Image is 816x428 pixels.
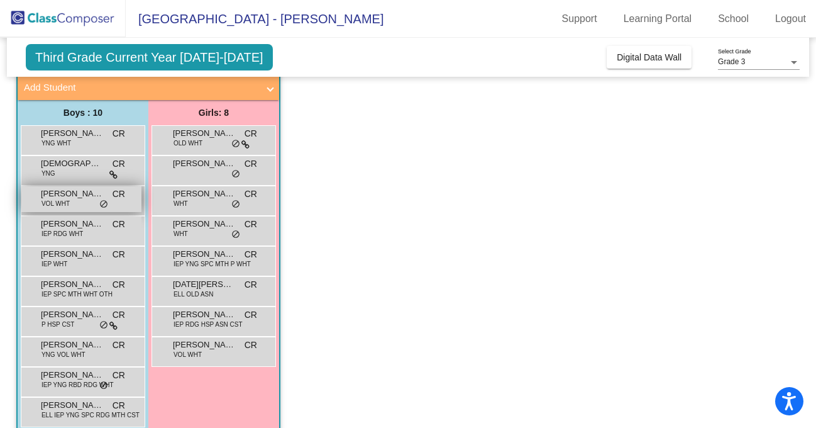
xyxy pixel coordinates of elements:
[26,44,273,70] span: Third Grade Current Year [DATE]-[DATE]
[173,339,236,351] span: [PERSON_NAME]
[231,200,240,210] span: do_not_disturb_alt
[245,218,257,231] span: CR
[617,52,681,62] span: Digital Data Wall
[174,259,251,269] span: IEP YNG SPC MTH P WHT
[245,308,257,322] span: CR
[41,339,104,351] span: [PERSON_NAME]
[41,350,85,359] span: YNG VOL WHT
[245,278,257,291] span: CR
[113,399,125,412] span: CR
[607,46,692,69] button: Digital Data Wall
[41,410,140,420] span: ELL IEP YNG SPC RDG MTH CST
[718,57,745,66] span: Grade 3
[41,127,104,140] span: [PERSON_NAME]
[614,9,702,29] a: Learning Portal
[113,248,125,261] span: CR
[231,169,240,179] span: do_not_disturb_alt
[148,100,279,125] div: Girls: 8
[113,218,125,231] span: CR
[41,188,104,200] span: [PERSON_NAME]
[41,248,104,261] span: [PERSON_NAME]
[245,339,257,352] span: CR
[41,169,55,178] span: YNG
[113,188,125,201] span: CR
[99,381,108,391] span: do_not_disturb_alt
[245,157,257,171] span: CR
[174,320,243,329] span: IEP RDG HSP ASN CST
[41,290,113,299] span: IEP SPC MTH WHT OTH
[173,218,236,230] span: [PERSON_NAME]
[231,230,240,240] span: do_not_disturb_alt
[174,229,188,239] span: WHT
[41,259,67,269] span: IEP WHT
[24,81,258,95] mat-panel-title: Add Student
[173,127,236,140] span: [PERSON_NAME]
[41,278,104,291] span: [PERSON_NAME]
[41,399,104,412] span: [PERSON_NAME]
[245,127,257,140] span: CR
[174,290,214,299] span: ELL OLD ASN
[126,9,383,29] span: [GEOGRAPHIC_DATA] - [PERSON_NAME]
[99,320,108,330] span: do_not_disturb_alt
[113,278,125,291] span: CR
[245,188,257,201] span: CR
[765,9,816,29] a: Logout
[18,75,279,100] mat-expansion-panel-header: Add Student
[245,248,257,261] span: CR
[41,320,74,329] span: P HSP CST
[174,199,188,208] span: WHT
[41,229,83,239] span: IEP RDG WHT
[41,218,104,230] span: [PERSON_NAME]
[41,199,70,208] span: VOL WHT
[113,127,125,140] span: CR
[113,157,125,171] span: CR
[173,188,236,200] span: [PERSON_NAME]
[41,380,114,390] span: IEP YNG RBD RDG WHT
[173,278,236,291] span: [DATE][PERSON_NAME]
[41,138,71,148] span: YNG WHT
[173,157,236,170] span: [PERSON_NAME]
[552,9,607,29] a: Support
[708,9,759,29] a: School
[173,308,236,321] span: [PERSON_NAME]
[18,100,148,125] div: Boys : 10
[113,339,125,352] span: CR
[173,248,236,261] span: [PERSON_NAME]
[41,369,104,381] span: [PERSON_NAME]
[113,369,125,382] span: CR
[99,200,108,210] span: do_not_disturb_alt
[174,350,202,359] span: VOL WHT
[41,157,104,170] span: [DEMOGRAPHIC_DATA][PERSON_NAME]
[231,139,240,149] span: do_not_disturb_alt
[41,308,104,321] span: [PERSON_NAME]
[174,138,202,148] span: OLD WHT
[113,308,125,322] span: CR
